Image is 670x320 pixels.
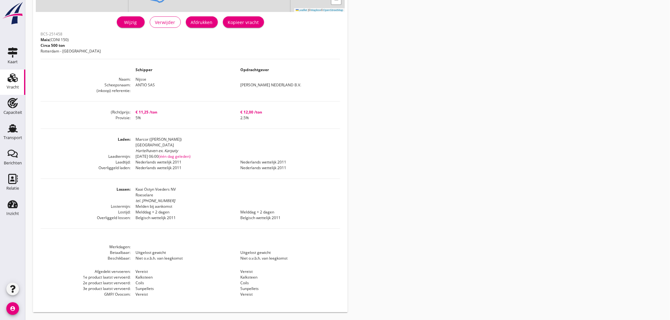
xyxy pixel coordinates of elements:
dd: Kalksteen [235,274,340,280]
div: Transport [3,136,22,140]
dd: Vereist [130,292,235,297]
dd: Kalksteen [130,274,235,280]
dd: Melden bij aankomst [130,204,340,209]
dt: (inkoop) referentie [41,88,130,94]
dt: Provisie [41,115,130,121]
div: Relatie [6,186,19,190]
a: Mapbox [311,9,321,12]
i: account_circle [6,302,19,315]
button: Afdrukken [186,16,218,28]
dt: Lostermijn [41,204,130,209]
dd: Niet o.v.b.h. van leegkomst [235,255,340,261]
div: Kaart [8,60,18,64]
dt: Overliggeld laden [41,165,130,171]
div: Wijzig [122,19,140,26]
div: Vracht [7,85,19,89]
dt: Laadtermijn [41,154,130,159]
dt: 1e product laatst vervoerd [41,274,130,280]
dt: Scheepsnaam [41,82,130,88]
dd: Uitgelost gewicht [235,250,340,255]
dt: Laden [41,137,130,154]
dt: GMP/ Ovocom [41,292,130,297]
dd: € 11,25 /ton [130,109,235,115]
dd: Sunpellets [235,286,340,292]
dd: Uitgelost gewicht [130,250,235,255]
dd: [DATE] 06:00 [130,154,340,159]
dt: Naam [41,77,130,82]
dd: Coils [235,280,340,286]
dd: Vereist [235,292,340,297]
dt: Werkdagen [41,244,130,250]
dd: Nederlands wettelijk 2011 [235,165,340,171]
dd: Vereist [130,269,235,274]
dt: Lostijd [41,209,130,215]
div: Berichten [4,161,22,165]
dd: Belgisch wettelijk 2011 [130,215,235,221]
a: OpenStreetMap [323,9,343,12]
dd: Melddag + 2 dagen [235,209,340,215]
dd: [PERSON_NAME] NEDERLAND B.V. [235,82,340,88]
div: Hartelhaven ex. Karpaty [136,148,340,154]
span: (één dag geleden) [159,154,191,159]
a: Leaflet [296,9,307,12]
button: Verwijder [150,16,181,28]
dd: Vereist [235,269,340,274]
p: (CDNI 150) [41,37,101,43]
p: Circa 500 ton [41,43,101,48]
dd: Kaai Ostyn Voeders NV Roeselare [130,187,340,204]
dt: Laadtijd [41,159,130,165]
dd: Nederlands wettelijk 2011 [235,159,340,165]
dt: (Richt)prijs [41,109,130,115]
img: logo-small.a267ee39.svg [1,2,24,25]
dd: € 12,00 /ton [235,109,340,115]
div: Inzicht [6,212,19,216]
dd: 5% [130,115,235,121]
dd: Sunpellets [130,286,235,292]
div: Capaciteit [3,110,22,114]
button: Kopieer vracht [223,16,264,28]
dt: Betaalbaar [41,250,130,255]
div: Afdrukken [191,19,213,26]
div: Kopieer vracht [228,19,259,26]
span: BCS-251458 [41,31,62,37]
dd: Nijsse [130,77,340,82]
dt: Overliggeld lossen [41,215,130,221]
div: tel. [PHONE_NUMBER] [136,198,340,204]
dd: Marcor ([PERSON_NAME]) [GEOGRAPHIC_DATA] [130,137,340,154]
dt: Beschikbaar [41,255,130,261]
a: Wijzig [117,16,145,28]
p: Rotterdam - [GEOGRAPHIC_DATA] [41,48,101,54]
dd: Nederlands wettelijk 2011 [130,165,235,171]
dt: 3e product laatst vervoerd [41,286,130,292]
dd: Belgisch wettelijk 2011 [235,215,340,221]
dd: Melddag + 2 dagen [130,209,235,215]
div: Verwijder [155,19,175,26]
dd: Opdrachtgever [235,67,340,73]
dd: Nederlands wettelijk 2011 [130,159,235,165]
dd: 2.5% [235,115,340,121]
dt: Afgedekt vervoeren [41,269,130,274]
dd: ANTIO SAS [130,82,235,88]
dd: Schipper [130,67,235,73]
dd: Niet o.v.b.h. van leegkomst [130,255,235,261]
span: | [308,9,309,12]
div: © © [294,8,345,12]
dd: Coils [130,280,235,286]
dt: Lossen [41,187,130,204]
span: Mais [41,37,49,42]
dt: 2e product laatst vervoerd [41,280,130,286]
